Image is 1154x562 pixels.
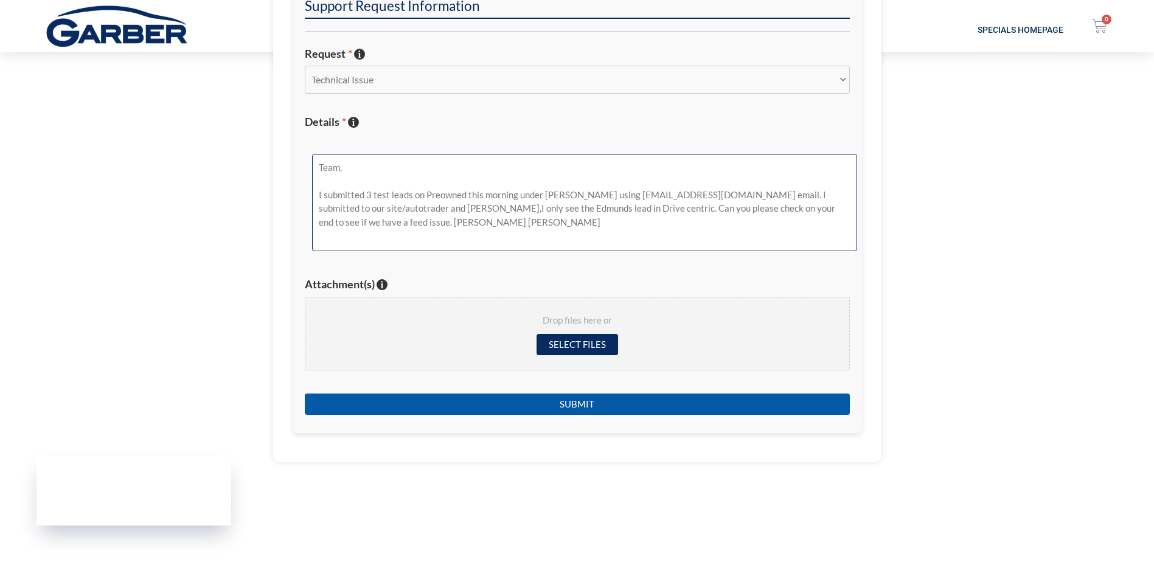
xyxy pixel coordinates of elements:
span: Details [305,115,346,128]
span: Request [305,47,352,60]
input: Select files [537,334,618,355]
input: Submit [305,394,850,415]
span: Drop files here or [320,312,835,329]
iframe: Garber Digital Marketing Status [36,456,231,526]
span: Attachment(s) [305,277,375,291]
